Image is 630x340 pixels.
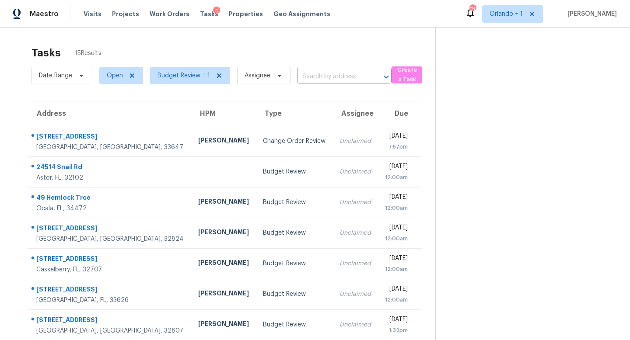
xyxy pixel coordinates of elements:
[297,70,367,83] input: Search by address
[332,101,378,126] th: Assignee
[198,197,249,208] div: [PERSON_NAME]
[75,49,101,58] span: 15 Results
[36,235,184,243] div: [GEOGRAPHIC_DATA], [GEOGRAPHIC_DATA], 32824
[36,316,184,326] div: [STREET_ADDRESS]
[112,10,139,18] span: Projects
[36,224,184,235] div: [STREET_ADDRESS]
[263,137,325,146] div: Change Order Review
[245,71,270,80] span: Assignee
[198,289,249,300] div: [PERSON_NAME]
[469,5,476,14] div: 71
[200,11,218,17] span: Tasks
[36,265,184,274] div: Casselberry, FL, 32707
[339,167,371,176] div: Unclaimed
[385,295,408,304] div: 12:00am
[339,137,371,146] div: Unclaimed
[339,320,371,329] div: Unclaimed
[31,49,61,57] h2: Tasks
[339,198,371,207] div: Unclaimed
[339,259,371,268] div: Unclaimed
[198,319,249,330] div: [PERSON_NAME]
[107,71,123,80] span: Open
[385,315,408,326] div: [DATE]
[273,10,330,18] span: Geo Assignments
[36,204,184,213] div: Ocala, FL, 34472
[564,10,617,18] span: [PERSON_NAME]
[263,320,325,329] div: Budget Review
[385,132,408,142] div: [DATE]
[385,234,408,243] div: 12:00am
[198,228,249,239] div: [PERSON_NAME]
[263,167,325,176] div: Budget Review
[385,265,408,274] div: 12:00am
[378,101,421,126] th: Due
[396,65,418,85] span: Create a Task
[213,7,220,15] div: 1
[198,258,249,269] div: [PERSON_NAME]
[36,132,184,143] div: [STREET_ADDRESS]
[490,10,523,18] span: Orlando + 1
[385,142,408,151] div: 7:57pm
[392,66,422,83] button: Create a Task
[380,71,392,83] button: Open
[36,254,184,265] div: [STREET_ADDRESS]
[30,10,59,18] span: Maestro
[191,101,256,126] th: HPM
[150,10,189,18] span: Work Orders
[385,223,408,234] div: [DATE]
[36,326,184,335] div: [GEOGRAPHIC_DATA], [GEOGRAPHIC_DATA], 32807
[385,173,408,182] div: 12:00am
[84,10,101,18] span: Visits
[36,285,184,296] div: [STREET_ADDRESS]
[263,198,325,207] div: Budget Review
[157,71,210,80] span: Budget Review + 1
[36,296,184,305] div: [GEOGRAPHIC_DATA], FL, 33626
[36,143,184,152] div: [GEOGRAPHIC_DATA], [GEOGRAPHIC_DATA], 33647
[385,284,408,295] div: [DATE]
[256,101,332,126] th: Type
[36,173,184,182] div: Astor, FL, 32102
[229,10,263,18] span: Properties
[36,193,184,204] div: 49 Hemlock Trce
[28,101,191,126] th: Address
[385,326,408,335] div: 1:32pm
[263,229,325,237] div: Budget Review
[263,259,325,268] div: Budget Review
[339,290,371,298] div: Unclaimed
[263,290,325,298] div: Budget Review
[385,193,408,204] div: [DATE]
[36,163,184,173] div: 24514 Snail Rd
[339,229,371,237] div: Unclaimed
[385,254,408,265] div: [DATE]
[198,136,249,147] div: [PERSON_NAME]
[385,204,408,212] div: 12:00am
[385,162,408,173] div: [DATE]
[39,71,72,80] span: Date Range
